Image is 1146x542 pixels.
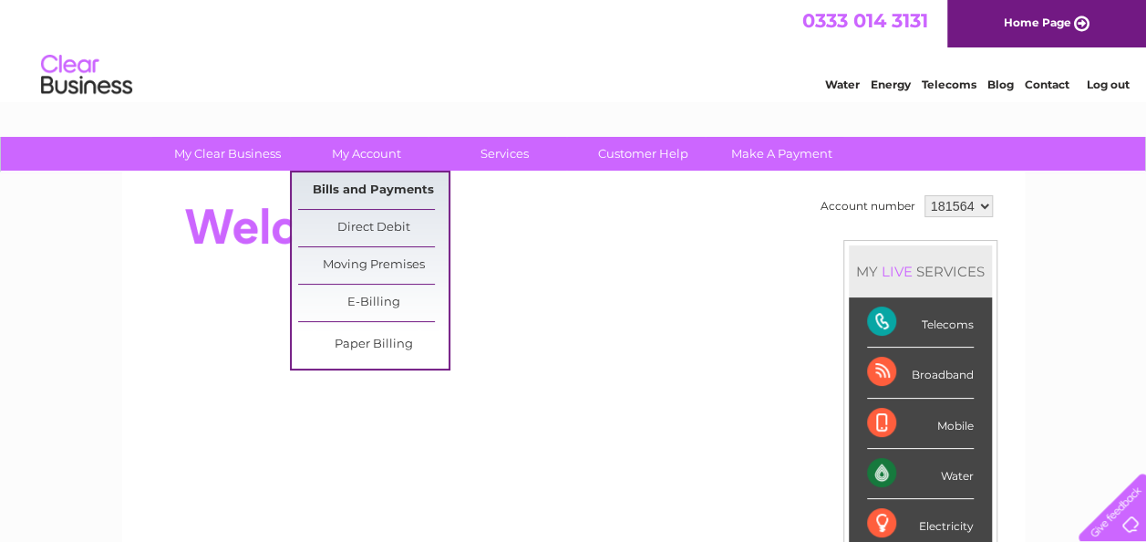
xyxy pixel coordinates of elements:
[816,191,920,222] td: Account number
[922,78,976,91] a: Telecoms
[802,9,928,32] a: 0333 014 3131
[707,137,857,171] a: Make A Payment
[568,137,718,171] a: Customer Help
[291,137,441,171] a: My Account
[298,172,449,209] a: Bills and Payments
[1025,78,1069,91] a: Contact
[429,137,580,171] a: Services
[867,449,974,499] div: Water
[867,399,974,449] div: Mobile
[143,10,1005,89] div: Clear Business is a trading name of Verastar Limited (registered in [GEOGRAPHIC_DATA] No. 3667643...
[298,247,449,284] a: Moving Premises
[1086,78,1129,91] a: Log out
[867,297,974,348] div: Telecoms
[825,78,860,91] a: Water
[152,137,303,171] a: My Clear Business
[298,210,449,246] a: Direct Debit
[298,327,449,363] a: Paper Billing
[878,263,916,280] div: LIVE
[871,78,911,91] a: Energy
[867,348,974,398] div: Broadband
[987,78,1014,91] a: Blog
[298,285,449,321] a: E-Billing
[849,245,992,297] div: MY SERVICES
[40,47,133,103] img: logo.png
